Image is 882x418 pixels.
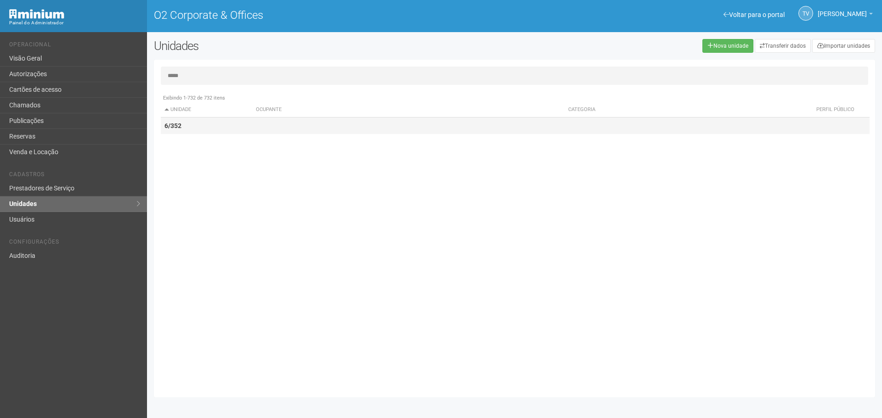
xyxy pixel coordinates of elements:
div: Exibindo 1-732 de 732 itens [161,94,870,102]
th: Categoria: activate to sort column ascending [565,102,801,117]
div: Painel do Administrador [9,19,140,27]
th: Ocupante: activate to sort column ascending [252,102,565,117]
li: Operacional [9,41,140,51]
a: Nova unidade [702,39,753,53]
li: Configurações [9,239,140,248]
a: Importar unidades [812,39,875,53]
th: Unidade: activate to sort column descending [161,102,252,117]
a: TV [798,6,813,21]
a: Transferir dados [755,39,811,53]
li: Cadastros [9,171,140,181]
a: Voltar para o portal [724,11,785,18]
strong: 6/352 [164,122,181,129]
h2: Unidades [154,39,447,53]
img: Minium [9,9,64,19]
a: [PERSON_NAME] [818,11,873,19]
h1: O2 Corporate & Offices [154,9,508,21]
th: Perfil público: activate to sort column ascending [801,102,870,117]
span: Thayane Vasconcelos Torres [818,1,867,17]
